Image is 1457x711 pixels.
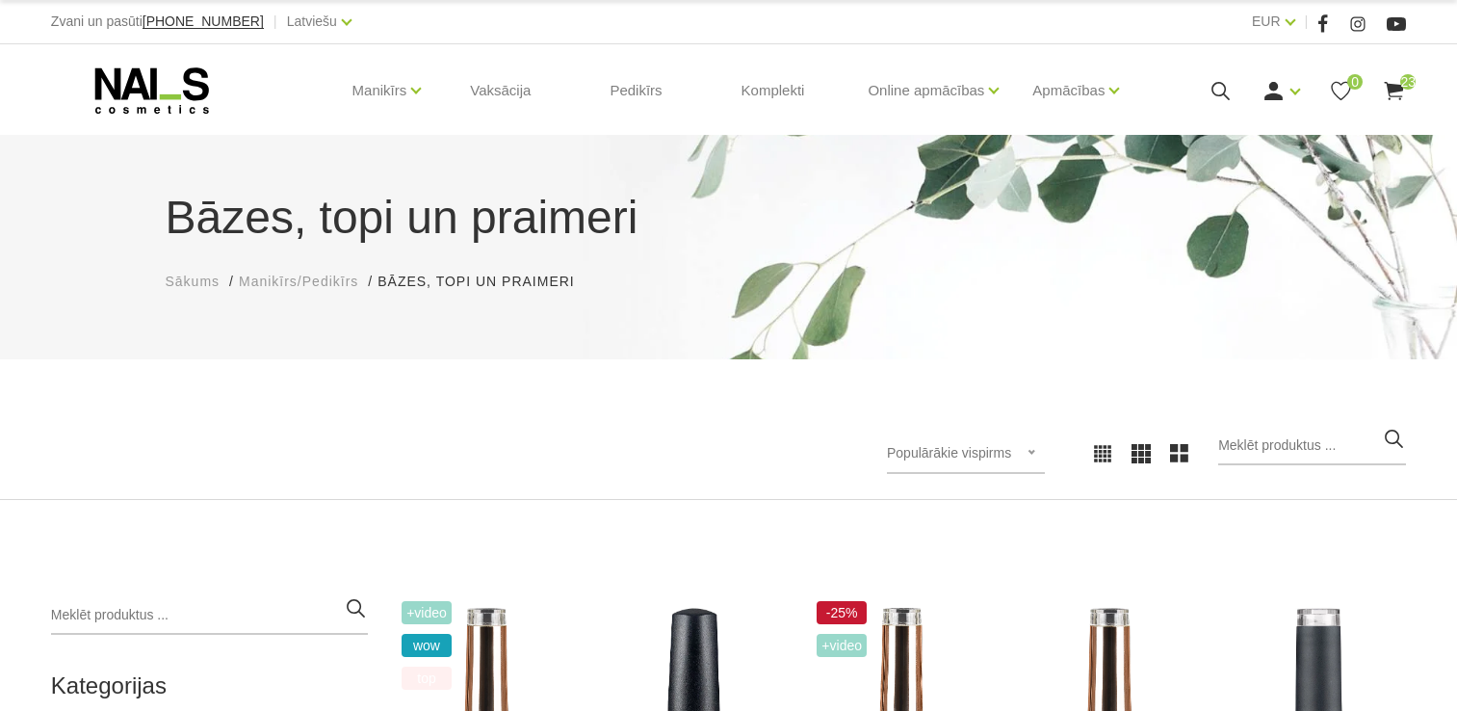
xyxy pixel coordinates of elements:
[377,272,593,292] li: Bāzes, topi un praimeri
[166,274,221,289] span: Sākums
[887,445,1011,461] span: Populārākie vispirms
[402,601,452,624] span: +Video
[594,44,677,137] a: Pedikīrs
[273,10,277,34] span: |
[287,10,337,33] a: Latviešu
[51,673,368,698] h2: Kategorijas
[817,601,867,624] span: -25%
[352,52,407,129] a: Manikīrs
[402,634,452,657] span: wow
[1329,79,1353,103] a: 0
[1032,52,1105,129] a: Apmācības
[239,272,358,292] a: Manikīrs/Pedikīrs
[166,272,221,292] a: Sākums
[143,14,264,29] a: [PHONE_NUMBER]
[455,44,546,137] a: Vaksācija
[239,274,358,289] span: Manikīrs/Pedikīrs
[402,667,452,690] span: top
[143,13,264,29] span: [PHONE_NUMBER]
[1252,10,1281,33] a: EUR
[817,634,867,657] span: +Video
[1400,74,1416,90] span: 23
[1382,79,1406,103] a: 23
[726,44,820,137] a: Komplekti
[51,596,368,635] input: Meklēt produktus ...
[166,183,1292,252] h1: Bāzes, topi un praimeri
[868,52,984,129] a: Online apmācības
[1305,10,1309,34] span: |
[1347,74,1363,90] span: 0
[1218,427,1406,465] input: Meklēt produktus ...
[51,10,264,34] div: Zvani un pasūti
